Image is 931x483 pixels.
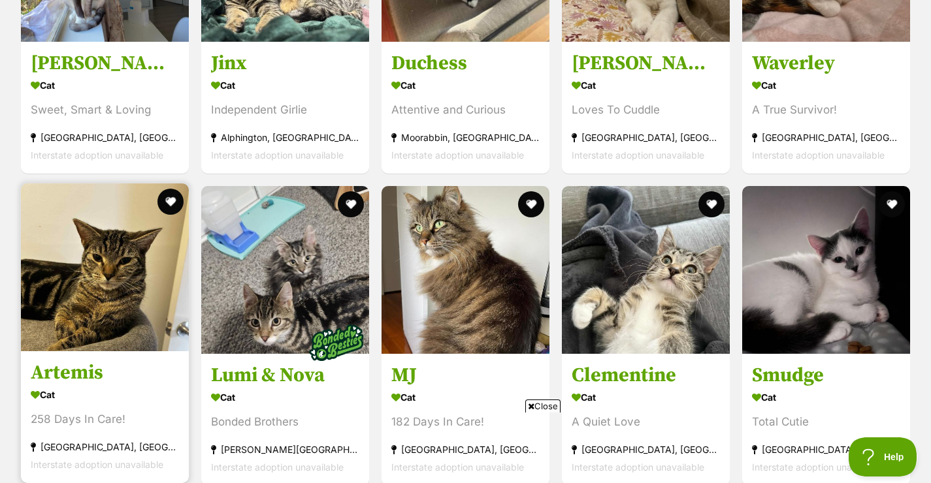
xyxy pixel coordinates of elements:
h3: MJ [391,364,540,388]
div: Cat [752,388,900,407]
span: Interstate adoption unavailable [752,149,885,161]
div: Cat [752,76,900,95]
div: [GEOGRAPHIC_DATA], [GEOGRAPHIC_DATA] [31,129,179,146]
h3: Lumi & Nova [211,364,359,388]
div: Moorabbin, [GEOGRAPHIC_DATA] [391,129,540,146]
h3: Artemis [31,361,179,386]
span: Interstate adoption unavailable [752,462,885,473]
button: favourite [338,191,364,217]
button: favourite [879,191,905,217]
h3: Jinx [211,51,359,76]
div: Cat [391,76,540,95]
div: Cat [211,388,359,407]
img: Clementine [562,186,730,354]
img: MJ [382,186,549,354]
h3: Clementine [572,364,720,388]
span: Interstate adoption unavailable [211,149,344,161]
h3: Smudge [752,364,900,388]
button: favourite [518,191,544,217]
div: [PERSON_NAME][GEOGRAPHIC_DATA] [211,441,359,459]
div: A True Survivor! [752,101,900,119]
a: [PERSON_NAME] Cat Sweet, Smart & Loving [GEOGRAPHIC_DATA], [GEOGRAPHIC_DATA] Interstate adoption ... [21,41,189,174]
a: Duchess Cat Attentive and Curious Moorabbin, [GEOGRAPHIC_DATA] Interstate adoption unavailable fa... [382,41,549,174]
span: Interstate adoption unavailable [391,149,524,161]
a: Waverley Cat A True Survivor! [GEOGRAPHIC_DATA], [GEOGRAPHIC_DATA] Interstate adoption unavailabl... [742,41,910,174]
span: Interstate adoption unavailable [572,149,704,161]
div: Independent Girlie [211,101,359,119]
a: [PERSON_NAME] Cat Loves To Cuddle [GEOGRAPHIC_DATA], [GEOGRAPHIC_DATA] Interstate adoption unavai... [562,41,730,174]
div: Cat [31,76,179,95]
img: Smudge [742,186,910,354]
img: Lumi & Nova [201,186,369,354]
div: Total Cutie [752,414,900,431]
img: bonded besties [304,311,369,376]
div: Cat [211,76,359,95]
div: Cat [572,76,720,95]
h3: [PERSON_NAME] [31,51,179,76]
div: Bonded Brothers [211,414,359,431]
iframe: Help Scout Beacon - Open [849,437,918,476]
span: Interstate adoption unavailable [31,460,163,471]
div: Alphington, [GEOGRAPHIC_DATA] [211,129,359,146]
span: Interstate adoption unavailable [31,149,163,161]
div: Loves To Cuddle [572,101,720,119]
div: [GEOGRAPHIC_DATA], [GEOGRAPHIC_DATA] [572,129,720,146]
span: Interstate adoption unavailable [211,462,344,473]
button: favourite [157,189,184,215]
iframe: Advertisement [228,418,704,476]
a: Jinx Cat Independent Girlie Alphington, [GEOGRAPHIC_DATA] Interstate adoption unavailable favourite [201,41,369,174]
h3: Duchess [391,51,540,76]
h3: Waverley [752,51,900,76]
img: Artemis [21,183,189,351]
div: Cat [31,386,179,405]
span: Close [525,399,561,413]
h3: [PERSON_NAME] [572,51,720,76]
div: Sweet, Smart & Loving [31,101,179,119]
div: Attentive and Curious [391,101,540,119]
div: [GEOGRAPHIC_DATA], [GEOGRAPHIC_DATA] [752,129,900,146]
div: 258 Days In Care! [31,411,179,429]
div: [GEOGRAPHIC_DATA], [GEOGRAPHIC_DATA] [31,439,179,456]
div: Cat [391,388,540,407]
button: favourite [698,191,725,217]
div: [GEOGRAPHIC_DATA][PERSON_NAME][GEOGRAPHIC_DATA] [752,441,900,459]
div: Cat [572,388,720,407]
